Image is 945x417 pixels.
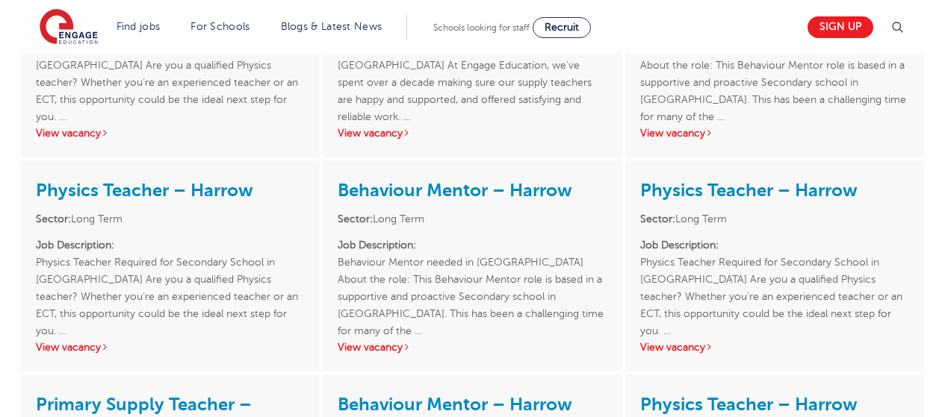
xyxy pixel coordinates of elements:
strong: Sector: [338,213,373,225]
p: Physics Teacher Required for Secondary School in [GEOGRAPHIC_DATA] Are you a qualified Physics te... [36,22,305,108]
p: Behaviour Mentor needed in [GEOGRAPHIC_DATA] About the role: This Behaviour Mentor role is based ... [640,22,909,108]
a: View vacancy [338,128,411,139]
li: Long Term [640,210,909,228]
a: Sign up [808,16,873,38]
a: Find jobs [117,21,161,32]
span: Schools looking for staff [433,22,530,33]
p: Supply Teachers needed for Primary Schools in [GEOGRAPHIC_DATA] At Engage Education, we’ve spent ... [338,22,607,108]
a: View vacancy [338,342,411,353]
p: Physics Teacher Required for Secondary School in [GEOGRAPHIC_DATA] Are you a qualified Physics te... [36,236,305,322]
a: View vacancy [640,342,713,353]
a: View vacancy [36,342,109,353]
a: Physics Teacher – Harrow [640,394,858,415]
strong: Job Description: [36,239,114,251]
strong: Job Description: [338,239,416,251]
strong: Sector: [640,213,675,225]
a: Blogs & Latest News [281,21,382,32]
p: Behaviour Mentor needed in [GEOGRAPHIC_DATA] About the role: This Behaviour Mentor role is based ... [338,236,607,322]
strong: Job Description: [640,239,719,251]
li: Long Term [338,210,607,228]
p: Physics Teacher Required for Secondary School in [GEOGRAPHIC_DATA] Are you a qualified Physics te... [640,236,909,322]
a: Physics Teacher – Harrow [640,180,858,201]
a: Behaviour Mentor – Harrow [338,394,572,415]
span: Recruit [545,22,579,33]
a: For Schools [190,21,250,32]
a: View vacancy [640,128,713,139]
a: Behaviour Mentor – Harrow [338,180,572,201]
a: Physics Teacher – Harrow [36,180,253,201]
strong: Sector: [36,213,71,225]
a: View vacancy [36,128,109,139]
li: Long Term [36,210,305,228]
img: Engage Education [40,9,98,46]
a: Recruit [533,17,591,38]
